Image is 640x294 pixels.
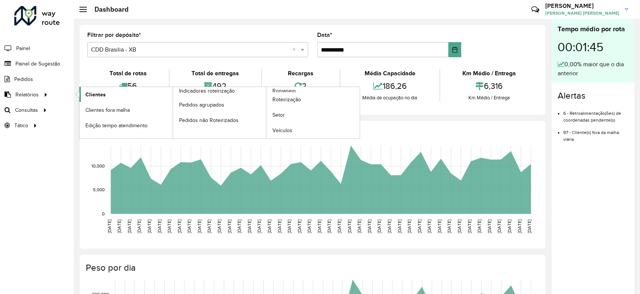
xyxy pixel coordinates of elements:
a: Romaneio [173,87,360,139]
text: [DATE] [147,219,152,233]
span: Roteirização [272,96,301,104]
text: [DATE] [227,219,232,233]
text: [DATE] [337,219,342,233]
span: Consultas [15,106,38,114]
text: [DATE] [257,219,261,233]
div: Km Médio / Entrega [442,94,536,102]
h2: Dashboard [87,5,129,14]
text: [DATE] [497,219,502,233]
div: 2 [264,78,338,94]
div: Total de entregas [172,69,260,78]
text: [DATE] [347,219,352,233]
text: [DATE] [167,219,172,233]
a: Clientes [79,87,173,102]
text: [DATE] [367,219,372,233]
a: Setor [266,108,360,123]
text: [DATE] [377,219,382,233]
div: 186,26 [342,78,438,94]
a: Indicadores roteirização [79,87,266,139]
span: Painel [16,44,30,52]
text: [DATE] [297,219,302,233]
text: [DATE] [287,219,292,233]
span: Indicadores roteirização [179,87,235,95]
text: [DATE] [267,219,272,233]
text: [DATE] [217,219,222,233]
text: [DATE] [487,219,492,233]
a: Veículos [266,123,360,138]
text: 5,000 [93,187,105,192]
span: Tático [14,122,28,129]
text: [DATE] [527,219,532,233]
text: [DATE] [117,219,122,233]
span: Relatórios [15,91,39,99]
text: [DATE] [447,219,452,233]
div: Km Médio / Entrega [442,69,536,78]
text: [DATE] [517,219,522,233]
text: [DATE] [427,219,432,233]
text: [DATE] [157,219,162,233]
text: 0 [102,211,105,216]
label: Filtrar por depósito [87,30,141,40]
text: [DATE] [187,219,192,233]
text: [DATE] [417,219,422,233]
div: 6,316 [442,78,536,94]
a: Edição tempo atendimento [79,118,173,133]
div: 00:01:45 [558,34,628,60]
text: [DATE] [237,219,242,233]
text: [DATE] [197,219,202,233]
text: [DATE] [177,219,182,233]
span: Edição tempo atendimento [85,122,147,129]
span: Setor [272,111,285,119]
text: [DATE] [507,219,512,233]
span: Romaneio [272,87,296,95]
span: Clientes fora malha [85,106,130,114]
text: [DATE] [107,219,112,233]
div: 492 [172,78,260,94]
a: Pedidos não Roteirizados [173,113,266,128]
text: 10,000 [91,163,105,168]
li: 6 - Retroalimentação(ões) de coordenadas pendente(s) [563,104,628,123]
text: [DATE] [127,219,132,233]
span: Pedidos [14,75,33,83]
button: Choose Date [448,42,461,57]
text: [DATE] [407,219,412,233]
text: [DATE] [357,219,362,233]
text: [DATE] [207,219,212,233]
div: Média Capacidade [342,69,438,78]
span: [PERSON_NAME] [PERSON_NAME] [545,10,619,17]
div: Recargas [264,69,338,78]
span: Veículos [272,126,292,134]
text: [DATE] [457,219,462,233]
span: Pedidos não Roteirizados [179,116,239,124]
div: Média de ocupação no dia [342,94,438,102]
span: Painel de Sugestão [15,60,60,68]
text: [DATE] [307,219,312,233]
span: Pedidos agrupados [179,101,224,109]
a: Clientes fora malha [79,102,173,117]
h3: [PERSON_NAME] [545,2,619,9]
span: Clientes [85,91,106,99]
label: Data [317,30,332,40]
text: [DATE] [387,219,392,233]
text: [DATE] [277,219,282,233]
a: Pedidos agrupados [173,97,266,112]
a: Roteirização [266,92,360,107]
text: [DATE] [317,219,322,233]
text: [DATE] [247,219,252,233]
text: [DATE] [327,219,332,233]
div: 56 [89,78,167,94]
text: [DATE] [137,219,141,233]
text: [DATE] [477,219,482,233]
li: 97 - Cliente(s) fora da malha viária [563,123,628,143]
a: Contato Rápido [527,2,543,18]
h4: Peso por dia [86,262,538,273]
text: [DATE] [437,219,442,233]
div: 0,00% maior que o dia anterior [558,60,628,78]
text: [DATE] [397,219,402,233]
text: [DATE] [467,219,472,233]
h4: Alertas [558,90,628,101]
div: Total de rotas [89,69,167,78]
span: Clear all [292,45,299,54]
div: Tempo médio por rota [558,24,628,34]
